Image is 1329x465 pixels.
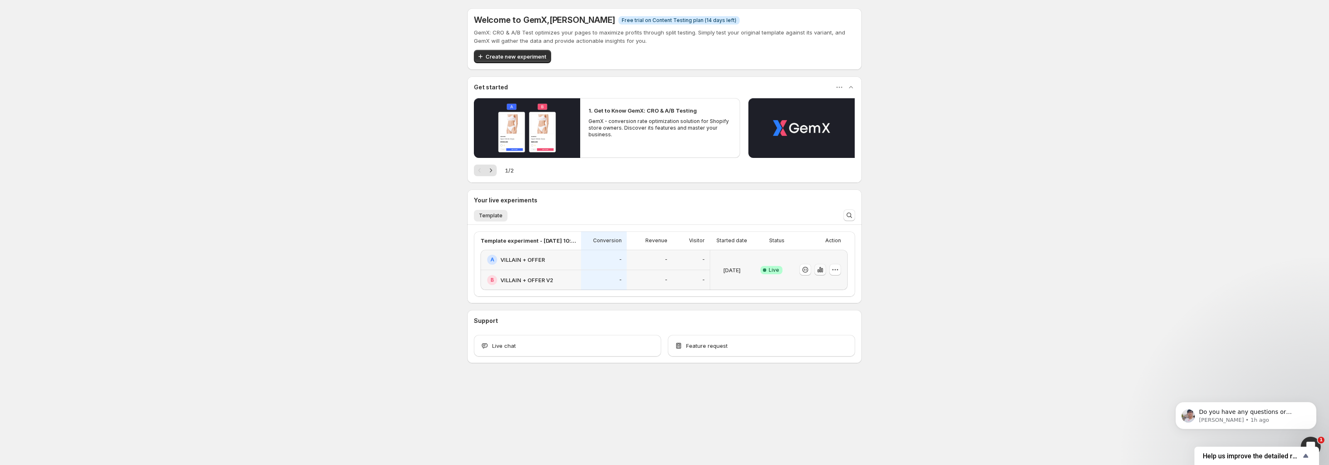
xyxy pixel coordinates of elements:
[474,15,615,25] h5: Welcome to GemX
[474,50,551,63] button: Create new experiment
[702,256,705,263] p: -
[481,236,576,245] p: Template experiment - [DATE] 10:40:22
[619,277,622,283] p: -
[474,317,498,325] h3: Support
[1203,451,1311,461] button: Show survey - Help us improve the detailed report for A/B campaigns
[723,266,741,274] p: [DATE]
[686,342,728,350] span: Feature request
[843,209,855,221] button: Search and filter results
[1163,384,1329,443] iframe: Intercom notifications message
[474,98,580,158] button: Play video
[490,277,494,283] h2: B
[689,237,705,244] p: Visitor
[490,256,494,263] h2: A
[1301,437,1321,457] iframe: Intercom live chat
[505,166,514,175] span: 1 / 2
[622,17,736,24] span: Free trial on Content Testing plan (14 days left)
[474,196,537,204] h3: Your live experiments
[769,237,785,244] p: Status
[485,165,497,176] button: Next
[716,237,747,244] p: Started date
[486,52,546,61] span: Create new experiment
[825,237,841,244] p: Action
[1203,452,1301,460] span: Help us improve the detailed report for A/B campaigns
[665,277,667,283] p: -
[479,212,503,219] span: Template
[547,15,615,25] span: , [PERSON_NAME]
[619,256,622,263] p: -
[474,83,508,91] h3: Get started
[1318,437,1324,443] span: 1
[702,277,705,283] p: -
[665,256,667,263] p: -
[748,98,855,158] button: Play video
[474,28,855,45] p: GemX: CRO & A/B Test optimizes your pages to maximize profits through split testing. Simply test ...
[588,118,731,138] p: GemX - conversion rate optimization solution for Shopify store owners. Discover its features and ...
[492,342,516,350] span: Live chat
[500,276,553,284] h2: VILLAIN + OFFER V2
[588,106,697,115] h2: 1. Get to Know GemX: CRO & A/B Testing
[593,237,622,244] p: Conversion
[645,237,667,244] p: Revenue
[769,267,779,273] span: Live
[474,165,497,176] nav: Pagination
[500,256,545,264] h2: VILLAIN + OFFER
